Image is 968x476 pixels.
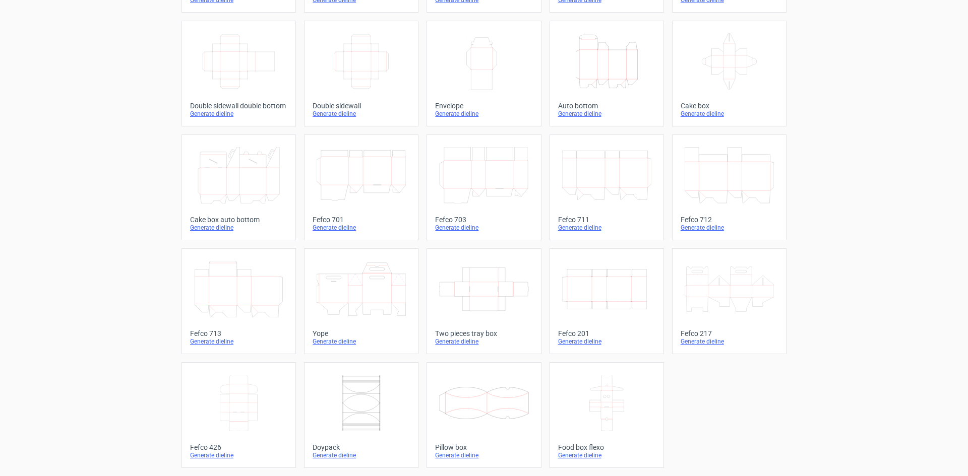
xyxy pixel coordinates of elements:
div: Auto bottom [558,102,655,110]
a: Fefco 712Generate dieline [672,134,786,240]
a: Double sidewallGenerate dieline [304,21,418,126]
div: Fefco 703 [435,216,532,224]
a: Two pieces tray boxGenerate dieline [427,248,541,354]
a: Fefco 713Generate dieline [181,248,296,354]
a: Pillow boxGenerate dieline [427,362,541,468]
a: Auto bottomGenerate dieline [550,21,664,126]
div: Double sidewall double bottom [190,102,287,110]
div: Generate dieline [435,451,532,459]
div: Generate dieline [558,337,655,346]
a: Fefco 711Generate dieline [550,134,664,240]
div: Yope [313,329,410,337]
a: YopeGenerate dieline [304,248,418,354]
a: DoypackGenerate dieline [304,362,418,468]
a: Double sidewall double bottomGenerate dieline [181,21,296,126]
a: Fefco 217Generate dieline [672,248,786,354]
div: Generate dieline [681,337,778,346]
div: Fefco 201 [558,329,655,337]
div: Generate dieline [435,224,532,232]
a: Fefco 426Generate dieline [181,362,296,468]
div: Generate dieline [313,337,410,346]
div: Fefco 711 [558,216,655,224]
a: Food box flexoGenerate dieline [550,362,664,468]
div: Generate dieline [435,110,532,118]
a: Fefco 703Generate dieline [427,134,541,240]
div: Pillow box [435,443,532,451]
div: Fefco 713 [190,329,287,337]
div: Two pieces tray box [435,329,532,337]
div: Double sidewall [313,102,410,110]
div: Generate dieline [190,337,287,346]
div: Generate dieline [558,451,655,459]
div: Generate dieline [190,224,287,232]
div: Generate dieline [190,110,287,118]
div: Doypack [313,443,410,451]
div: Generate dieline [681,110,778,118]
div: Generate dieline [313,224,410,232]
div: Generate dieline [681,224,778,232]
div: Generate dieline [435,337,532,346]
div: Generate dieline [313,451,410,459]
div: Cake box [681,102,778,110]
div: Cake box auto bottom [190,216,287,224]
div: Food box flexo [558,443,655,451]
div: Generate dieline [313,110,410,118]
div: Envelope [435,102,532,110]
div: Generate dieline [190,451,287,459]
a: EnvelopeGenerate dieline [427,21,541,126]
div: Generate dieline [558,110,655,118]
a: Fefco 201Generate dieline [550,248,664,354]
div: Generate dieline [558,224,655,232]
a: Fefco 701Generate dieline [304,134,418,240]
a: Cake boxGenerate dieline [672,21,786,126]
div: Fefco 701 [313,216,410,224]
a: Cake box auto bottomGenerate dieline [181,134,296,240]
div: Fefco 712 [681,216,778,224]
div: Fefco 426 [190,443,287,451]
div: Fefco 217 [681,329,778,337]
